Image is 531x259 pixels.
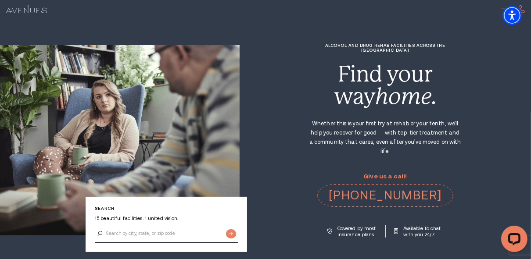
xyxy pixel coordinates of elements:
a: call 866.479.8334 [317,184,453,207]
i: home. [375,84,437,109]
p: Search [95,206,238,211]
a: Available to chat with you 24/7 [394,225,443,238]
p: Available to chat with you 24/7 [403,225,443,238]
p: Covered by most insurance plans [337,225,377,238]
input: Submit button [226,229,236,238]
p: 15 beautiful facilities. 1 united vision. [95,215,238,221]
a: Covered by most insurance plans [327,225,377,238]
iframe: LiveChat chat widget [494,222,531,259]
p: Whether this is your first try at rehab or your tenth, we'll help you recover for good — with top... [309,119,462,156]
input: Search by city, state, or zip code [95,224,238,243]
p: Give us a call! [317,173,453,180]
div: Find your way [309,63,462,107]
h1: Alcohol and Drug Rehab Facilities across the [GEOGRAPHIC_DATA] [309,43,462,53]
div: Accessibility Menu [502,6,522,25]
